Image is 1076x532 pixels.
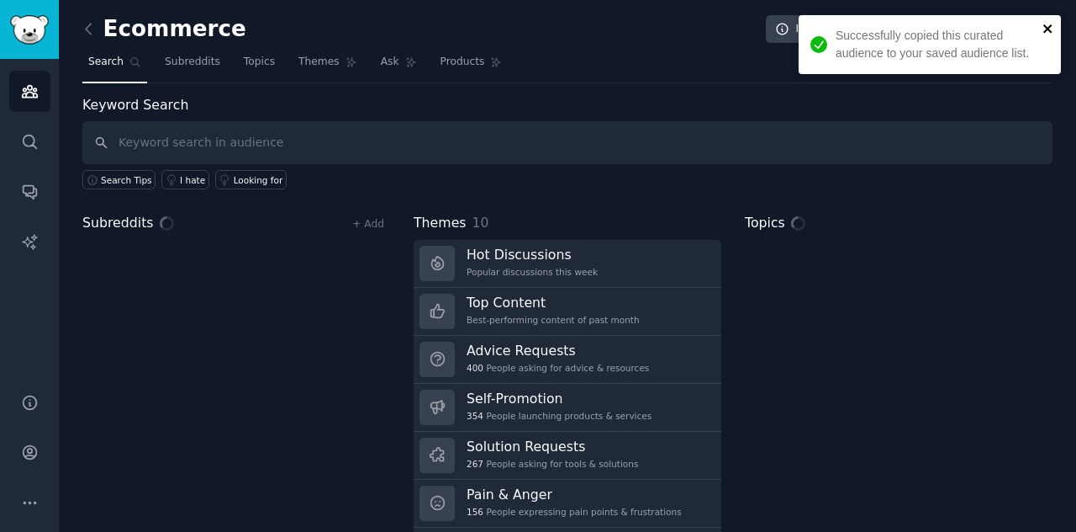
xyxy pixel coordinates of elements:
a: Themes [293,49,363,83]
h3: Self-Promotion [467,390,651,407]
div: People expressing pain points & frustrations [467,506,682,518]
a: Topics [238,49,281,83]
span: Search Tips [101,174,152,186]
span: 354 [467,410,483,422]
a: Solution Requests267People asking for tools & solutions [414,432,721,480]
a: Looking for [215,170,287,189]
h2: Ecommerce [82,16,246,43]
span: 10 [472,215,489,231]
a: Search [82,49,147,83]
span: Ask [381,55,399,70]
span: Topics [745,213,785,234]
span: Subreddits [82,213,154,234]
div: Best-performing content of past month [467,314,640,326]
a: Self-Promotion354People launching products & services [414,384,721,432]
span: Subreddits [165,55,220,70]
span: 400 [467,362,483,374]
span: Products [440,55,485,70]
a: + Add [352,218,384,230]
div: People asking for tools & solutions [467,458,638,470]
a: Hot DiscussionsPopular discussions this week [414,240,721,288]
label: Keyword Search [82,97,188,113]
a: Top ContentBest-performing content of past month [414,288,721,336]
h3: Hot Discussions [467,246,598,263]
a: Products [435,49,509,83]
h3: Advice Requests [467,342,649,359]
div: Successfully copied this curated audience to your saved audience list. [836,27,1037,62]
img: GummySearch logo [10,15,49,45]
a: Subreddits [159,49,226,83]
a: Advice Requests400People asking for advice & resources [414,336,721,384]
span: Search [88,55,124,70]
div: Popular discussions this week [467,266,598,278]
h3: Pain & Anger [467,486,682,503]
div: Looking for [234,174,283,186]
div: I hate [180,174,205,186]
div: People asking for advice & resources [467,362,649,374]
button: close [1042,22,1054,35]
h3: Top Content [467,294,640,311]
span: 267 [467,458,483,470]
h3: Solution Requests [467,438,638,455]
a: I hate [161,170,209,189]
a: Info [766,15,828,44]
span: 156 [467,506,483,518]
a: Ask [375,49,423,83]
button: Search Tips [82,170,156,189]
div: People launching products & services [467,410,651,422]
span: Themes [414,213,467,234]
span: Themes [298,55,340,70]
input: Keyword search in audience [82,121,1052,164]
a: Pain & Anger156People expressing pain points & frustrations [414,480,721,528]
span: Topics [244,55,275,70]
